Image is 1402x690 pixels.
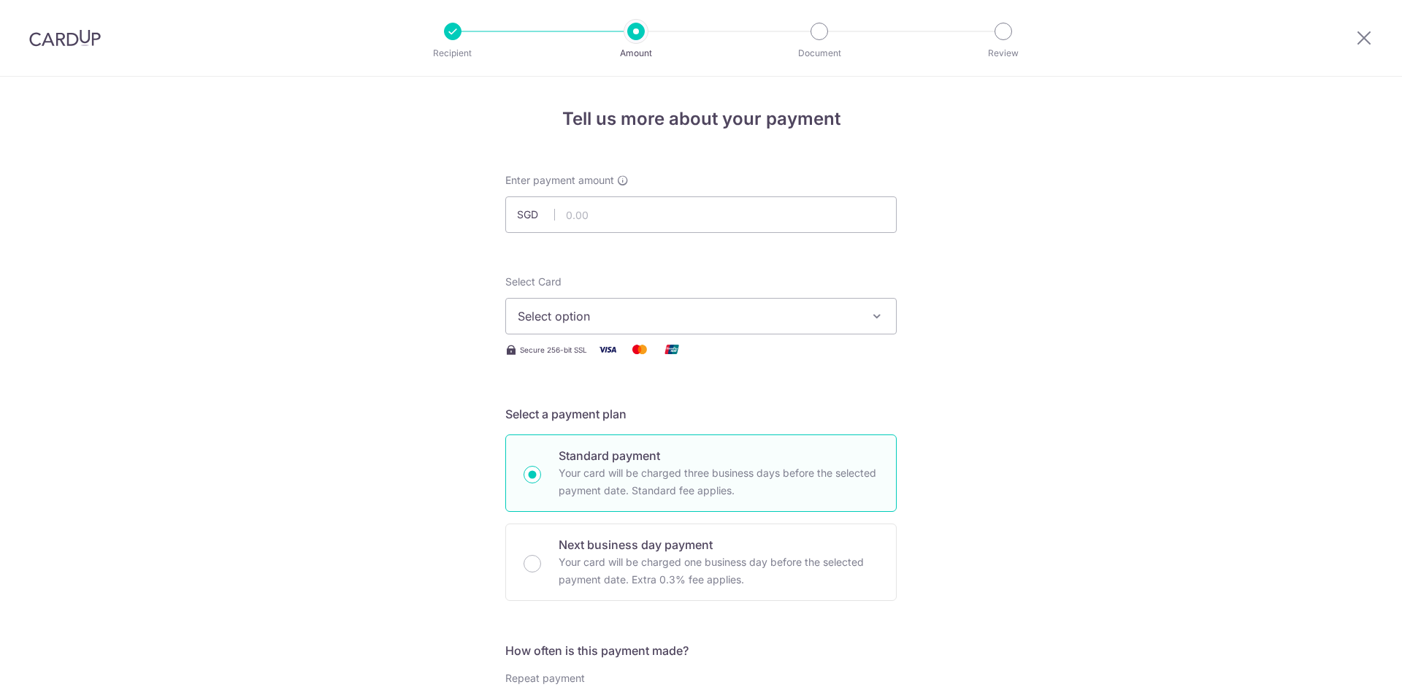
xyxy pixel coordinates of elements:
[520,344,587,356] span: Secure 256-bit SSL
[559,553,878,589] p: Your card will be charged one business day before the selected payment date. Extra 0.3% fee applies.
[505,196,897,233] input: 0.00
[505,275,562,288] span: translation missing: en.payables.payment_networks.credit_card.summary.labels.select_card
[505,405,897,423] h5: Select a payment plan
[559,536,878,553] p: Next business day payment
[765,46,873,61] p: Document
[505,298,897,334] button: Select option
[505,642,897,659] h5: How often is this payment made?
[1309,646,1387,683] iframe: Opens a widget where you can find more information
[505,173,614,188] span: Enter payment amount
[399,46,507,61] p: Recipient
[517,207,555,222] span: SGD
[657,340,686,359] img: Union Pay
[559,447,878,464] p: Standard payment
[505,671,585,686] label: Repeat payment
[505,106,897,132] h4: Tell us more about your payment
[518,307,858,325] span: Select option
[582,46,690,61] p: Amount
[625,340,654,359] img: Mastercard
[949,46,1057,61] p: Review
[593,340,622,359] img: Visa
[559,464,878,499] p: Your card will be charged three business days before the selected payment date. Standard fee appl...
[29,29,101,47] img: CardUp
